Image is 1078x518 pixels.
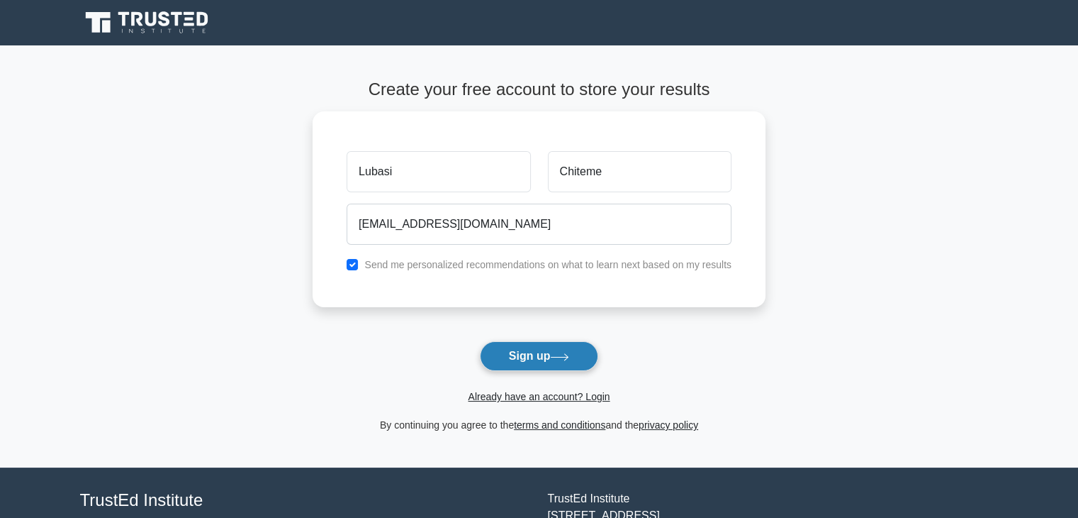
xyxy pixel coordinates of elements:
button: Sign up [480,341,599,371]
input: Email [347,204,731,245]
h4: Create your free account to store your results [313,79,765,100]
div: By continuing you agree to the and the [304,417,774,434]
a: Already have an account? Login [468,391,610,402]
a: privacy policy [639,419,698,431]
h4: TrustEd Institute [80,490,531,511]
input: Last name [548,151,731,192]
label: Send me personalized recommendations on what to learn next based on my results [364,259,731,270]
a: terms and conditions [514,419,605,431]
input: First name [347,151,530,192]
